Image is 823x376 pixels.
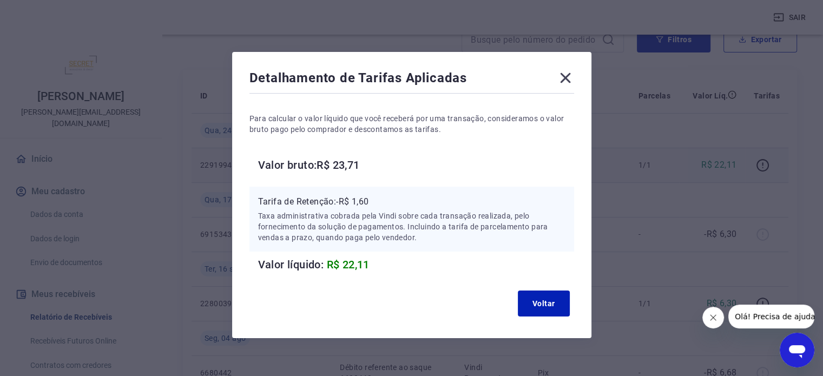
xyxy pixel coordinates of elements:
[6,8,91,16] span: Olá! Precisa de ajuda?
[780,333,814,367] iframe: Botão para abrir a janela de mensagens
[249,69,574,91] div: Detalhamento de Tarifas Aplicadas
[258,210,565,243] p: Taxa administrativa cobrada pela Vindi sobre cada transação realizada, pelo fornecimento da soluç...
[327,258,370,271] span: R$ 22,11
[258,256,574,273] h6: Valor líquido:
[702,307,724,328] iframe: Fechar mensagem
[518,291,570,316] button: Voltar
[728,305,814,328] iframe: Mensagem da empresa
[258,156,574,174] h6: Valor bruto: R$ 23,71
[249,113,574,135] p: Para calcular o valor líquido que você receberá por uma transação, consideramos o valor bruto pag...
[258,195,565,208] p: Tarifa de Retenção: -R$ 1,60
